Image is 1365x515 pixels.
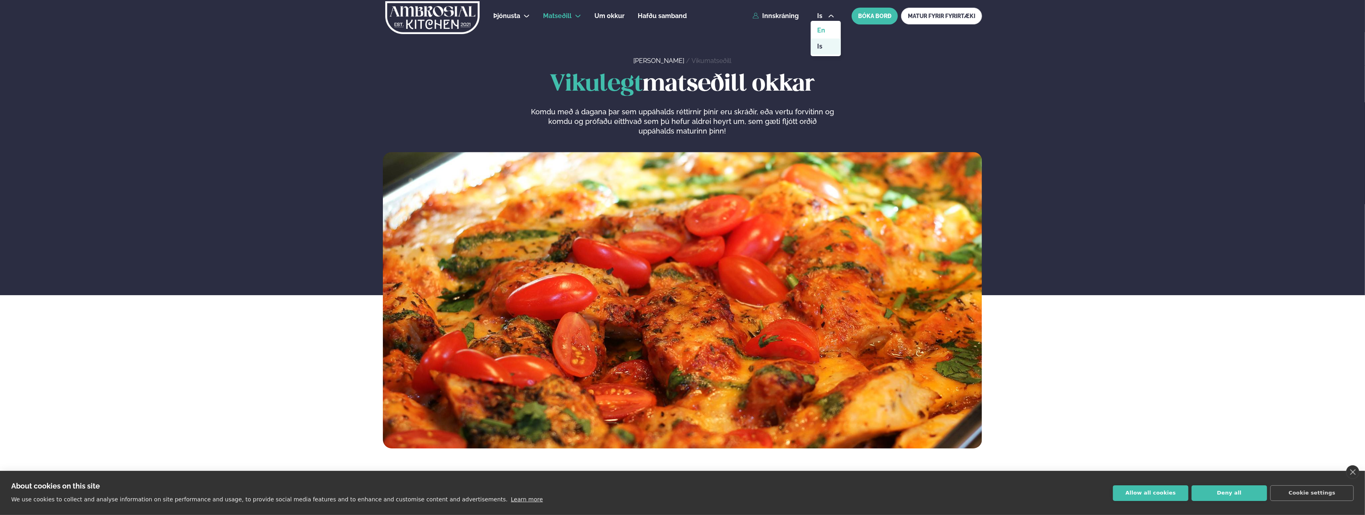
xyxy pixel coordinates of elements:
span: Vikulegt [550,73,643,95]
strong: About cookies on this site [11,482,100,490]
a: Hafðu samband [638,11,687,21]
a: Þjónusta [493,11,520,21]
span: Um okkur [594,12,625,20]
h1: matseðill okkar [383,72,982,97]
span: / [686,57,692,65]
button: Deny all [1192,485,1267,501]
button: Allow all cookies [1113,485,1188,501]
button: BÓKA BORÐ [852,8,898,24]
button: Cookie settings [1270,485,1354,501]
span: Hafðu samband [638,12,687,20]
a: en [811,22,841,39]
button: is [811,13,841,19]
p: Komdu með á dagana þar sem uppáhalds réttirnir þínir eru skráðir, eða vertu forvitinn og komdu og... [531,107,834,136]
a: Um okkur [594,11,625,21]
a: [PERSON_NAME] [633,57,684,65]
a: close [1346,465,1359,479]
a: Learn more [511,496,543,503]
a: Vikumatseðill [692,57,731,65]
span: Matseðill [543,12,572,20]
a: MATUR FYRIR FYRIRTÆKI [901,8,982,24]
p: We use cookies to collect and analyse information on site performance and usage, to provide socia... [11,496,508,503]
a: is [811,39,841,55]
img: logo [384,1,480,34]
a: Matseðill [543,11,572,21]
span: Þjónusta [493,12,520,20]
a: Innskráning [753,12,799,20]
span: is [817,13,825,19]
img: image alt [383,152,982,448]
